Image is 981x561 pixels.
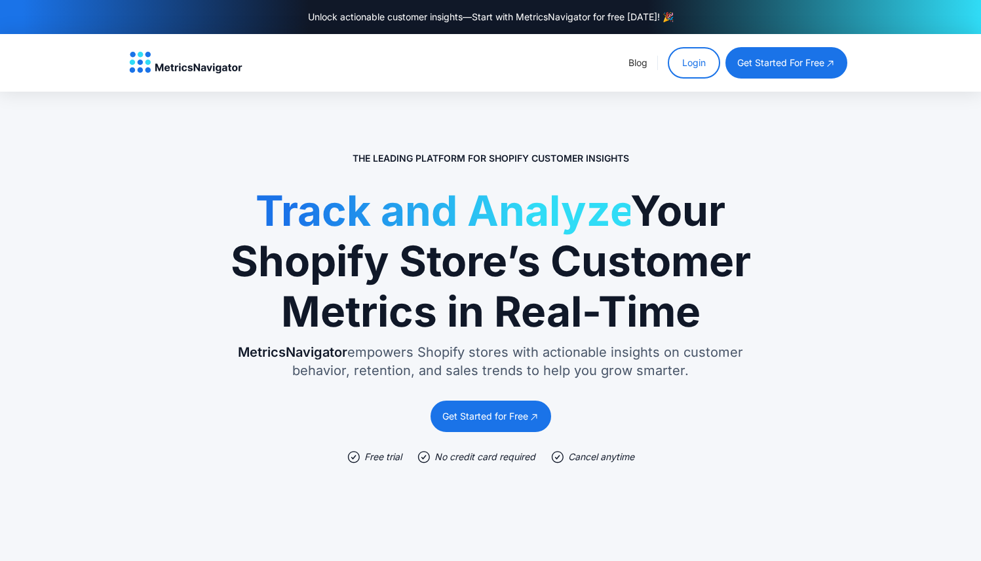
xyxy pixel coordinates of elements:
span: MetricsNavigator [238,344,347,360]
a: home [129,52,242,74]
span: Track and Analyze [256,185,630,236]
h1: Your Shopify Store’s Customer Metrics in Real-Time [229,186,753,336]
a: Login [668,47,720,79]
div: No credit card required [434,450,535,463]
img: MetricsNavigator [129,52,242,74]
div: Unlock actionable customer insights—Start with MetricsNavigator for free [DATE]! 🎉 [308,10,674,24]
div: Get Started for Free [442,410,528,423]
div: get started for free [737,56,824,69]
p: empowers Shopify stores with actionable insights on customer behavior, retention, and sales trend... [229,343,753,380]
a: get started for free [725,47,847,79]
div: Cancel anytime [568,450,634,463]
img: check [347,450,360,463]
img: open [825,58,836,69]
img: check [551,450,564,463]
img: check [417,450,431,463]
a: Get Started for Free [431,401,551,432]
div: Free trial [364,450,402,463]
img: open [529,411,539,422]
p: The Leading Platform for Shopify Customer Insights [353,152,629,165]
a: Blog [628,57,647,68]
